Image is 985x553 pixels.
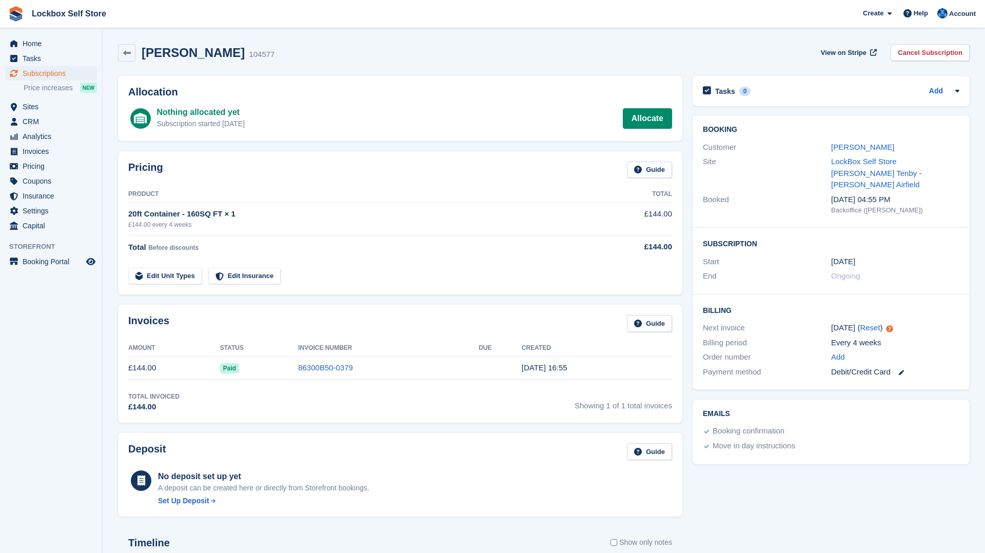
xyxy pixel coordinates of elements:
[5,189,97,203] a: menu
[863,8,883,18] span: Create
[156,106,245,118] div: Nothing allocated yet
[821,48,866,58] span: View on Stripe
[148,244,199,251] span: Before discounts
[156,118,245,129] div: Subscription started [DATE]
[713,440,795,452] div: Move in day instructions
[142,46,245,60] h2: [PERSON_NAME]
[220,340,298,357] th: Status
[5,51,97,66] a: menu
[5,36,97,51] a: menu
[23,100,84,114] span: Sites
[220,363,239,373] span: Paid
[23,36,84,51] span: Home
[28,5,110,22] a: Lockbox Self Store
[575,392,672,413] span: Showing 1 of 1 total invoices
[831,143,894,151] a: [PERSON_NAME]
[5,219,97,233] a: menu
[5,254,97,269] a: menu
[5,204,97,218] a: menu
[5,144,97,159] a: menu
[23,219,84,233] span: Capital
[522,340,672,357] th: Created
[715,87,735,96] h2: Tasks
[23,129,84,144] span: Analytics
[128,86,672,98] h2: Allocation
[8,6,24,22] img: stora-icon-8386f47178a22dfd0bd8f6a31ec36ba5ce8667c1dd55bd0f319d3a0aa187defe.svg
[5,114,97,129] a: menu
[831,366,959,378] div: Debit/Credit Card
[23,114,84,129] span: CRM
[23,174,84,188] span: Coupons
[610,537,672,548] label: Show only notes
[588,203,672,235] td: £144.00
[831,256,855,268] time: 2025-08-29 00:00:00 UTC
[23,204,84,218] span: Settings
[9,242,102,252] span: Storefront
[588,241,672,253] div: £144.00
[128,186,588,203] th: Product
[5,159,97,173] a: menu
[703,337,831,349] div: Billing period
[128,220,588,229] div: £144.00 every 4 weeks
[23,254,84,269] span: Booking Portal
[298,363,353,372] a: 86300B50-0379
[128,208,588,220] div: 20ft Container - 160SQ FT × 1
[158,483,369,493] p: A deposit can be created here or directly from Storefront bookings.
[128,392,180,401] div: Total Invoiced
[703,410,959,418] h2: Emails
[158,496,209,506] div: Set Up Deposit
[128,243,146,251] span: Total
[128,315,169,332] h2: Invoices
[627,162,672,179] a: Guide
[479,340,522,357] th: Due
[929,86,943,97] a: Add
[703,351,831,363] div: Order number
[23,51,84,66] span: Tasks
[128,340,220,357] th: Amount
[128,357,220,380] td: £144.00
[627,443,672,460] a: Guide
[703,156,831,191] div: Site
[703,305,959,315] h2: Billing
[703,256,831,268] div: Start
[831,194,959,206] div: [DATE] 04:55 PM
[298,340,479,357] th: Invoice Number
[831,351,845,363] a: Add
[703,194,831,215] div: Booked
[128,401,180,413] div: £144.00
[128,268,202,285] a: Edit Unit Types
[831,322,959,334] div: [DATE] ( )
[831,271,860,280] span: Ongoing
[128,162,163,179] h2: Pricing
[703,126,959,134] h2: Booking
[817,44,879,61] a: View on Stripe
[5,174,97,188] a: menu
[891,44,970,61] a: Cancel Subscription
[610,537,617,548] input: Show only notes
[5,66,97,81] a: menu
[703,270,831,282] div: End
[739,87,751,96] div: 0
[128,443,166,460] h2: Deposit
[885,324,894,333] div: Tooltip anchor
[5,100,97,114] a: menu
[23,189,84,203] span: Insurance
[703,366,831,378] div: Payment method
[831,157,921,189] a: LockBox Self Store [PERSON_NAME] Tenby - [PERSON_NAME] Airfield
[208,268,281,285] a: Edit Insurance
[949,9,976,19] span: Account
[703,238,959,248] h2: Subscription
[128,537,170,549] h2: Timeline
[5,129,97,144] a: menu
[703,322,831,334] div: Next invoice
[713,425,784,438] div: Booking confirmation
[23,159,84,173] span: Pricing
[249,49,274,61] div: 104577
[24,82,97,93] a: Price increases NEW
[85,255,97,268] a: Preview store
[831,337,959,349] div: Every 4 weeks
[703,142,831,153] div: Customer
[522,363,567,372] time: 2025-08-29 15:55:05 UTC
[588,186,672,203] th: Total
[23,66,84,81] span: Subscriptions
